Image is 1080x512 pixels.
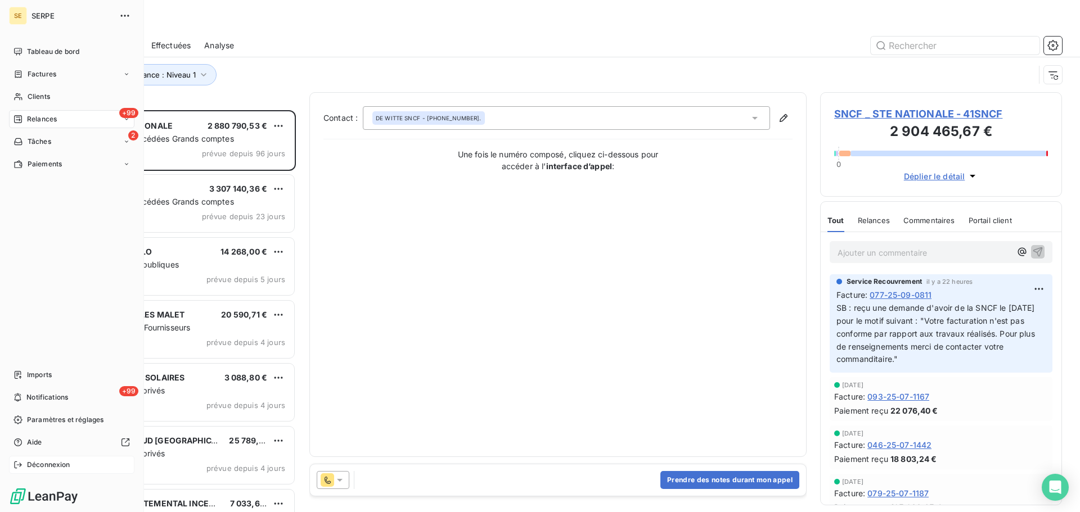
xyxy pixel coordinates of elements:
p: Une fois le numéro composé, cliquez ci-dessous pour accéder à l’ : [445,148,670,172]
span: Service Recouvrement [847,277,922,287]
span: Notifications [26,392,68,402]
span: 14 268,00 € [220,247,267,256]
span: Aide [27,437,42,447]
span: 7 033,68 € [230,499,273,508]
span: prévue depuis 4 jours [206,338,285,347]
strong: interface d’appel [546,161,613,171]
span: Facture : [834,487,865,499]
span: Scénario clients cédées Grands comptes [80,134,234,143]
span: Facture : [836,289,867,301]
span: 077-25-09-0811 [870,289,931,301]
a: Aide [9,433,134,451]
span: Déplier le détail [904,170,965,182]
span: 0 [836,160,841,169]
span: SDIS SCE DEPARTEMENTAL INCENDIE ET [79,499,240,508]
span: il y a 22 heures [926,278,973,285]
span: AUTOROUTES SUD [GEOGRAPHIC_DATA] ASF [79,436,255,445]
h3: 2 904 465,67 € [834,121,1048,144]
input: Rechercher [871,37,1039,55]
span: Paramètres et réglages [27,415,103,425]
span: 18 803,24 € [890,453,937,465]
span: DE WITTE SNCF [376,114,420,122]
span: 25 789,04 € [229,436,277,445]
span: Déconnexion [27,460,70,470]
span: Imports [27,370,52,380]
img: Logo LeanPay [9,487,79,505]
span: Relances [858,216,890,225]
button: Déplier le détail [901,170,982,183]
span: [DATE] [842,478,863,485]
span: Analyse [204,40,234,51]
span: Paiements [28,159,62,169]
span: Scénario clients cédées Grands comptes [80,197,234,206]
span: [DATE] [842,382,863,388]
span: SB : reçu une demande d'avoir de la SNCF le [DATE] pour le motif suivant : "Votre facturation n'e... [836,303,1037,364]
span: Facture : [834,439,865,451]
span: prévue depuis 5 jours [206,275,285,284]
span: Relances [27,114,57,124]
span: Niveau de relance : Niveau 1 [96,70,196,79]
span: +99 [119,108,138,118]
span: 20 590,71 € [221,310,267,319]
span: Factures [28,69,56,79]
span: prévue depuis 96 jours [202,149,285,158]
span: 079-25-07-1187 [867,487,929,499]
span: +99 [119,386,138,396]
button: Prendre des notes durant mon appel [660,471,799,489]
span: Tout [827,216,844,225]
span: [DATE] [842,430,863,437]
span: Effectuées [151,40,191,51]
span: prévue depuis 23 jours [202,212,285,221]
button: Niveau de relance : Niveau 1 [80,64,217,85]
span: Commentaires [903,216,955,225]
span: Facture : [834,391,865,402]
span: Clients [28,92,50,102]
span: Portail client [969,216,1012,225]
span: prévue depuis 4 jours [206,464,285,473]
span: 2 [128,130,138,141]
span: Paiement reçu [834,405,888,416]
div: Open Intercom Messenger [1042,474,1069,501]
span: 2 880 790,53 € [208,121,267,130]
span: 093-25-07-1167 [867,391,929,402]
div: - [PHONE_NUMBER]. [376,114,481,122]
span: SNCF _ STE NATIONALE - 41SNCF [834,106,1048,121]
span: Tâches [28,137,51,147]
div: grid [54,110,296,512]
span: 046-25-07-1442 [867,439,931,451]
label: Contact : [323,112,363,124]
span: SERPE [31,11,112,20]
div: SE [9,7,27,25]
span: 22 076,40 € [890,405,938,416]
span: Tableau de bord [27,47,79,57]
span: 3 307 140,36 € [209,184,267,193]
span: 3 088,80 € [224,373,268,382]
span: Paiement reçu [834,453,888,465]
span: prévue depuis 4 jours [206,401,285,410]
